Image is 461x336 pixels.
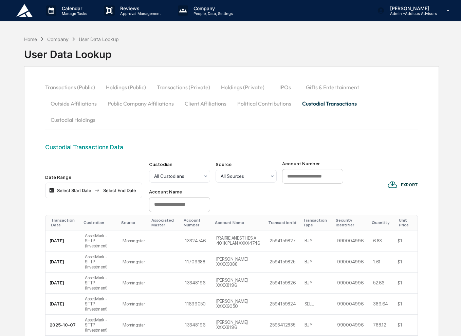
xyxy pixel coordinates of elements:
div: Company [47,36,69,42]
td: $1 [393,251,418,273]
button: Custodial Holdings [45,112,101,128]
div: Select Start Date [56,188,93,193]
td: [PERSON_NAME] XXXX8196 [212,273,266,294]
p: People, Data, Settings [188,11,236,16]
td: [DATE] [45,251,81,273]
td: [DATE] [45,294,81,315]
button: Holdings (Public) [100,79,151,95]
td: 990004996 [333,315,369,336]
td: PRAIRIE ANESTHESIA 401K PLAN XXXX4746 [212,230,266,251]
td: $1 [393,273,418,294]
td: 990004996 [333,251,369,273]
td: Morningstar [118,251,149,273]
img: arrow right [94,188,100,193]
td: 990004996 [333,273,369,294]
td: [DATE] [45,230,81,251]
td: BUY [300,315,333,336]
td: BUY [300,273,333,294]
td: 52.66 [369,273,393,294]
td: AssetMark - SFTP (Investment) [81,315,118,336]
img: logo [16,4,33,17]
td: 13324746 [181,230,212,251]
div: Source [121,220,146,225]
td: AssetMark - SFTP (Investment) [81,273,118,294]
button: Transactions (Private) [151,79,216,95]
td: 2025-10-07 [45,315,81,336]
iframe: Open customer support [439,314,458,332]
div: User Data Lookup [79,36,119,42]
p: Admin • Addicus Advisors [385,11,437,16]
div: Date Range [45,174,142,180]
div: Transaction Type [303,218,330,227]
td: AssetMark - SFTP (Investment) [81,294,118,315]
div: secondary tabs example [45,79,418,128]
img: EXPORT [387,180,398,190]
td: Morningstar [118,230,149,251]
td: AssetMark - SFTP (Investment) [81,230,118,251]
td: 2594159827 [265,230,300,251]
div: Account Name [215,220,263,225]
td: Morningstar [118,315,149,336]
p: Manage Tasks [56,11,91,16]
div: User Data Lookup [24,43,119,60]
td: 389.64 [369,294,393,315]
div: Unit Price [399,218,415,227]
td: [PERSON_NAME] XXXX9388 [212,251,266,273]
div: Home [24,36,37,42]
button: Transactions (Public) [45,79,100,95]
div: Transaction Date [51,218,78,227]
td: BUY [300,251,333,273]
td: BUY [300,230,333,251]
td: [PERSON_NAME] XXXX8196 [212,315,266,336]
td: 990004996 [333,230,369,251]
td: 2593412835 [265,315,300,336]
td: 2594159826 [265,273,300,294]
td: Morningstar [118,273,149,294]
td: 6.83 [369,230,393,251]
td: 11699050 [181,294,212,315]
div: Security Identifier [336,218,366,227]
button: IPOs [270,79,300,95]
div: Custodian [149,162,210,167]
td: 2594159825 [265,251,300,273]
button: Public Company Affiliations [102,95,179,112]
div: Transaction Id [268,220,298,225]
div: Quantity [372,220,391,225]
div: Account Number [184,218,209,227]
button: Outside Affiliations [45,95,102,112]
td: 990004996 [333,294,369,315]
p: Calendar [56,5,91,11]
div: Select End Date [101,188,139,193]
td: 13348196 [181,315,212,336]
td: $1 [393,230,418,251]
td: SELL [300,294,333,315]
div: Associated Master [151,218,178,227]
div: Source [216,162,277,167]
button: Gifts & Entertainment [300,79,365,95]
td: 2594159824 [265,294,300,315]
td: AssetMark - SFTP (Investment) [81,251,118,273]
td: $1 [393,294,418,315]
div: Custodian [84,220,116,225]
p: Reviews [115,5,164,11]
td: 788.12 [369,315,393,336]
p: Company [188,5,236,11]
button: Political Contributions [232,95,297,112]
p: Approval Management [115,11,164,16]
td: 11709388 [181,251,212,273]
p: [PERSON_NAME] [385,5,437,11]
div: Custodial Transactions Data [45,144,418,151]
td: Morningstar [118,294,149,315]
div: EXPORT [401,183,418,187]
img: calendar [49,188,54,193]
td: 13348196 [181,273,212,294]
td: [PERSON_NAME] XXXX9050 [212,294,266,315]
div: Account Name [149,189,210,194]
button: Custodial Transactions [297,95,362,112]
div: Account Number [282,161,343,166]
button: Holdings (Private) [216,79,270,95]
td: $1 [393,315,418,336]
td: 1.61 [369,251,393,273]
button: Client Affiliations [179,95,232,112]
td: [DATE] [45,273,81,294]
